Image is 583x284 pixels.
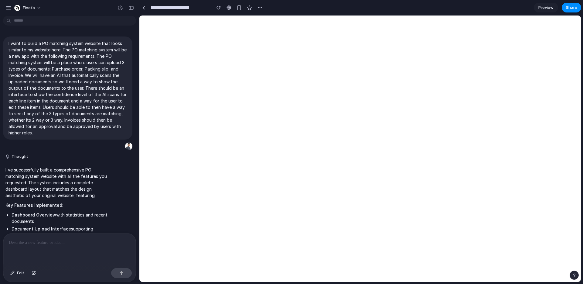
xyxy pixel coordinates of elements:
a: Preview [534,3,558,12]
span: Preview [538,5,554,11]
span: Edit [17,270,24,276]
button: Edit [7,268,27,278]
span: Finofo [23,5,35,11]
strong: Key Features Implemented: [5,203,63,208]
li: supporting Purchase Orders, Packing Slips, and Invoices with drag-and-drop functionality [12,226,109,245]
li: with statistics and recent documents [12,212,109,224]
p: I want to build a PO matching system website that looks similar to my website here. The PO matchi... [9,40,127,136]
span: Share [566,5,577,11]
strong: Dashboard Overview [12,212,56,217]
button: Finofo [12,3,44,13]
strong: Document Upload Interface [12,226,71,231]
button: Share [562,3,581,12]
p: I've successfully built a comprehensive PO matching system website with all the features you requ... [5,167,109,199]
